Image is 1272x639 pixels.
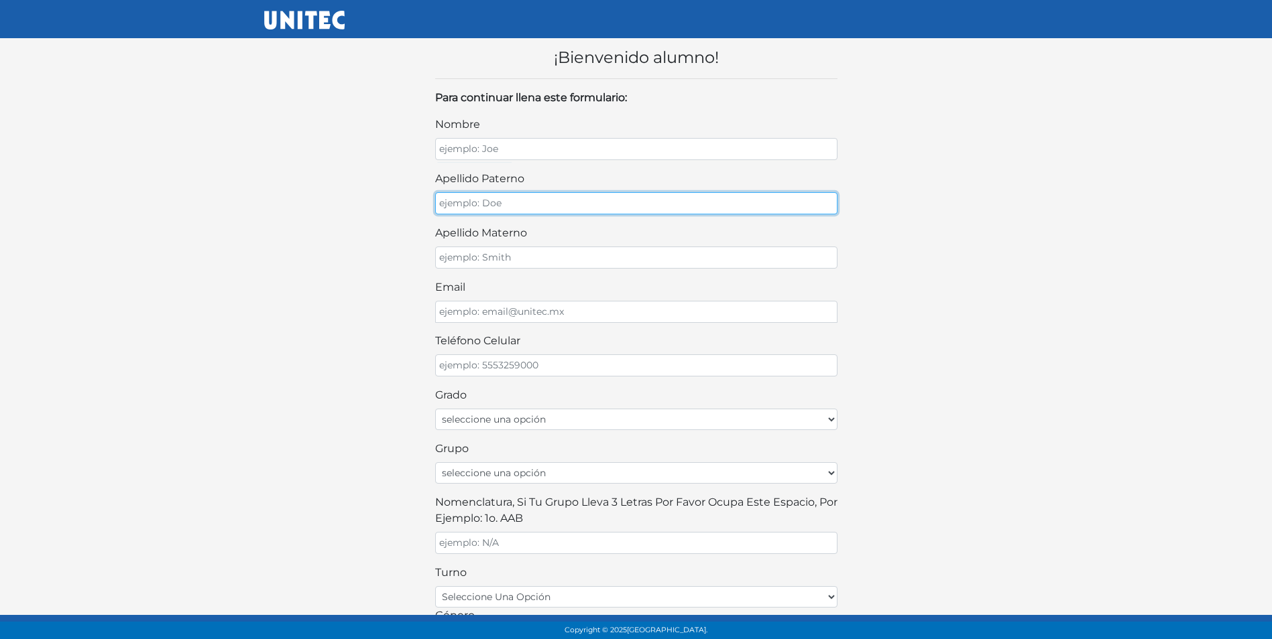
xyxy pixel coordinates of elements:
[264,11,345,29] img: UNITEC
[435,90,837,106] p: Para continuar llena este formulario:
[435,387,467,403] label: Grado
[435,117,480,133] label: nombre
[435,225,527,241] label: apellido materno
[435,171,524,187] label: apellido paterno
[435,333,520,349] label: teléfono celular
[435,138,837,160] input: ejemplo: Joe
[435,565,467,581] label: turno
[627,626,707,634] span: [GEOGRAPHIC_DATA].
[435,246,837,269] input: ejemplo: Smith
[435,354,837,376] input: ejemplo: 5553259000
[435,192,837,214] input: ejemplo: Doe
[435,301,837,323] input: ejemplo: email@unitec.mx
[435,48,837,68] h4: ¡Bienvenido alumno!
[435,441,469,457] label: Grupo
[435,532,837,554] input: ejemplo: N/A
[435,494,837,526] label: Nomenclatura, si tu grupo lleva 3 letras por favor ocupa este espacio, por ejemplo: 1o. AAB
[435,608,475,624] label: género
[435,279,465,295] label: email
